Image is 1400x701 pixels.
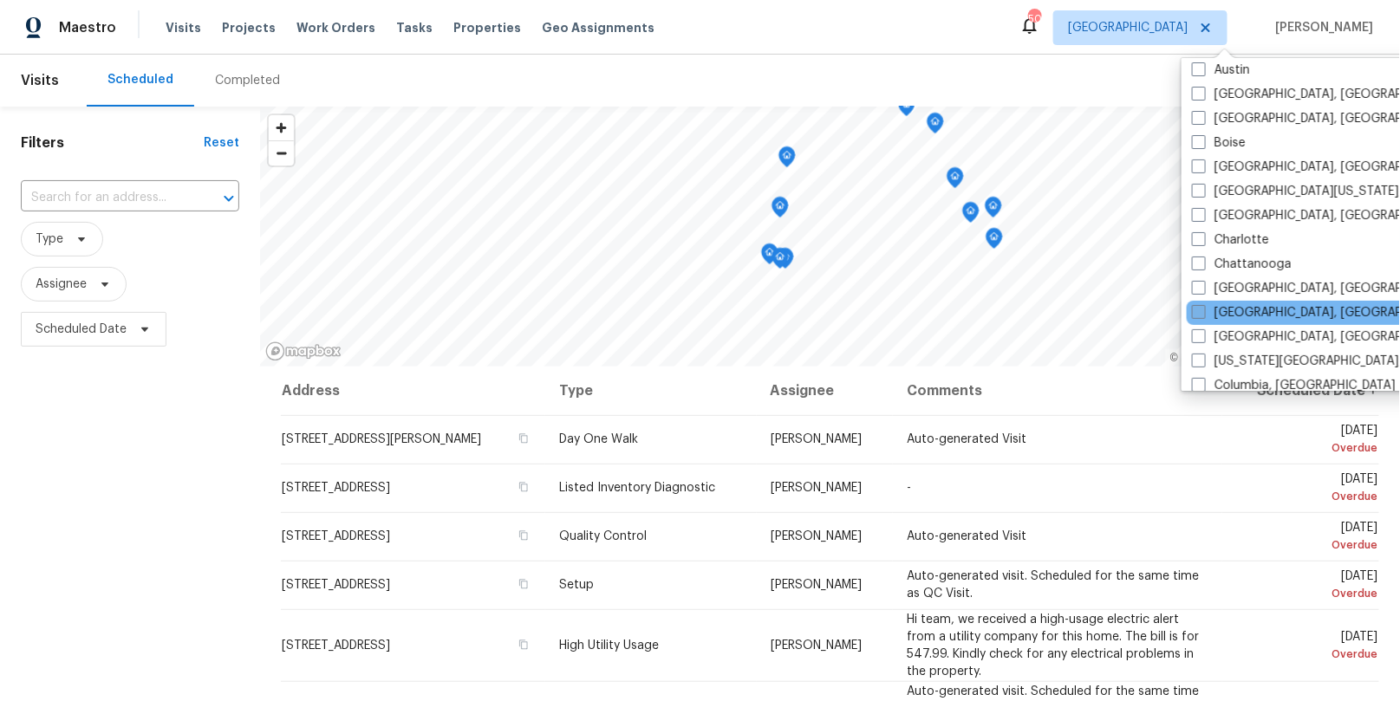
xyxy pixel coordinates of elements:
label: Chattanooga [1192,256,1292,273]
div: Map marker [986,228,1003,255]
label: Boise [1192,134,1246,152]
span: [GEOGRAPHIC_DATA] [1068,19,1188,36]
div: Overdue [1236,439,1378,457]
th: Scheduled Date ↑ [1222,367,1379,415]
div: Map marker [778,146,796,173]
div: Reset [204,134,239,152]
span: Hi team, we received a high-usage electric alert from a utility company for this home. The bill i... [907,613,1199,678]
div: Map marker [947,167,964,194]
span: Day One Walk [559,433,638,445]
span: [STREET_ADDRESS] [282,482,390,494]
button: Zoom out [269,140,294,166]
span: [PERSON_NAME] [771,482,862,494]
span: [PERSON_NAME] [1269,19,1374,36]
label: Charlotte [1192,231,1269,249]
button: Zoom in [269,115,294,140]
span: [DATE] [1236,570,1378,602]
span: [STREET_ADDRESS] [282,639,390,652]
button: Copy Address [516,637,531,652]
span: Scheduled Date [36,321,127,338]
div: Completed [215,72,280,89]
span: Geo Assignments [542,19,654,36]
div: Scheduled [107,71,173,88]
span: Zoom out [269,141,294,166]
div: Overdue [1236,646,1378,663]
span: Visits [166,19,201,36]
span: Auto-generated Visit [907,530,1026,542]
span: Projects [222,19,276,36]
th: Type [545,367,757,415]
th: Comments [893,367,1222,415]
button: Copy Address [516,431,531,446]
button: Copy Address [516,576,531,592]
div: Map marker [898,95,915,122]
div: Overdue [1236,488,1378,505]
span: [DATE] [1236,522,1378,554]
span: Tasks [396,22,433,34]
a: Mapbox homepage [265,341,342,361]
span: [PERSON_NAME] [771,530,862,542]
div: Map marker [927,113,944,140]
div: Overdue [1236,536,1378,554]
div: 50 [1028,10,1040,28]
span: Type [36,230,63,248]
h1: Filters [21,134,204,152]
div: Map marker [772,248,789,275]
span: [DATE] [1236,473,1378,505]
button: Copy Address [516,528,531,543]
span: [STREET_ADDRESS] [282,530,390,542]
span: Auto-generated Visit [907,433,1026,445]
input: Search for an address... [21,185,191,211]
div: Overdue [1236,585,1378,602]
span: Setup [559,579,594,591]
label: Columbia, [GEOGRAPHIC_DATA] [1192,377,1396,394]
button: Open [217,186,241,211]
th: Assignee [757,367,894,415]
span: Listed Inventory Diagnostic [559,482,715,494]
div: Map marker [772,197,789,224]
div: Map marker [985,197,1002,224]
span: [PERSON_NAME] [771,433,862,445]
span: [STREET_ADDRESS] [282,579,390,591]
span: [PERSON_NAME] [771,579,862,591]
span: - [907,482,911,494]
button: Copy Address [516,479,531,495]
span: [DATE] [1236,631,1378,663]
span: Visits [21,62,59,100]
label: Austin [1192,62,1250,79]
span: High Utility Usage [559,639,659,652]
span: Assignee [36,276,87,293]
span: Maestro [59,19,116,36]
span: Quality Control [559,530,647,542]
span: [PERSON_NAME] [771,639,862,652]
a: Mapbox [1170,352,1218,364]
span: [DATE] [1236,425,1378,457]
span: Auto-generated visit. Scheduled for the same time as QC Visit. [907,570,1199,600]
span: Work Orders [296,19,375,36]
th: Address [281,367,545,415]
div: Map marker [761,243,778,270]
span: [STREET_ADDRESS][PERSON_NAME] [282,433,481,445]
div: Map marker [962,202,980,229]
span: Properties [453,19,521,36]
